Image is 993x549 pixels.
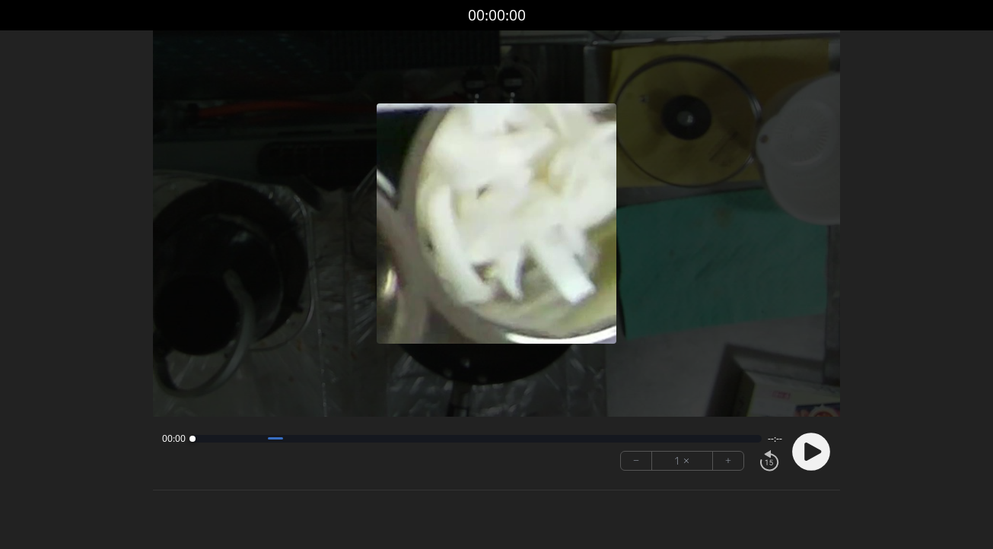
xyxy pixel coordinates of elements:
img: Poster Image [377,103,617,344]
a: 00:00:00 [468,5,526,27]
div: 1 × [652,452,713,470]
button: + [713,452,743,470]
span: 00:00 [162,433,186,445]
button: − [621,452,652,470]
span: --:-- [768,433,782,445]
